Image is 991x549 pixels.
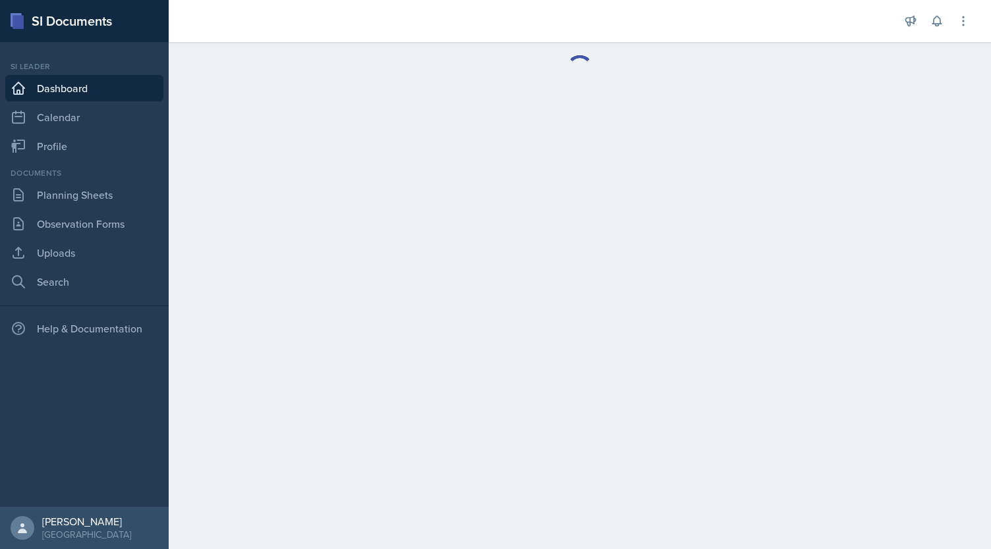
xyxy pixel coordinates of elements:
[5,167,163,179] div: Documents
[42,528,131,541] div: [GEOGRAPHIC_DATA]
[5,75,163,101] a: Dashboard
[42,515,131,528] div: [PERSON_NAME]
[5,104,163,130] a: Calendar
[5,269,163,295] a: Search
[5,182,163,208] a: Planning Sheets
[5,240,163,266] a: Uploads
[5,61,163,72] div: Si leader
[5,211,163,237] a: Observation Forms
[5,315,163,342] div: Help & Documentation
[5,133,163,159] a: Profile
